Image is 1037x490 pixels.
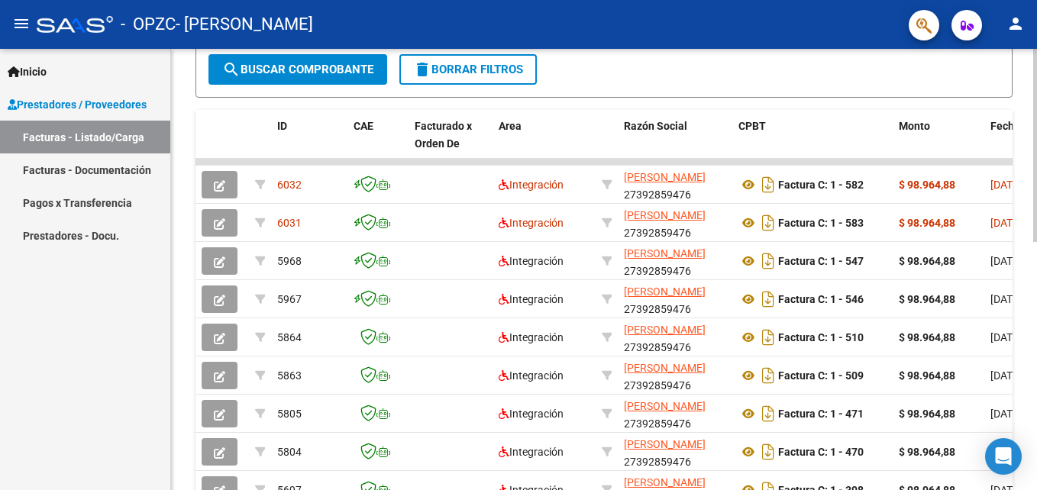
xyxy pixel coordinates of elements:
i: Descargar documento [758,401,778,426]
span: Integración [499,217,564,229]
i: Descargar documento [758,249,778,273]
span: Borrar Filtros [413,63,523,76]
span: Monto [899,120,930,132]
span: Area [499,120,522,132]
span: Integración [499,331,564,343]
span: 5863 [277,369,302,382]
span: 6032 [277,179,302,191]
span: Integración [499,446,564,458]
span: [PERSON_NAME] [624,438,706,450]
span: [PERSON_NAME] [624,171,706,183]
strong: Factura C: 1 - 582 [778,179,864,191]
div: 27392859476 [624,436,726,468]
datatable-header-cell: ID [271,110,347,177]
strong: $ 98.964,88 [899,446,955,458]
span: [PERSON_NAME] [624,400,706,412]
span: [DATE] [990,255,1022,267]
span: 6031 [277,217,302,229]
span: [PERSON_NAME] [624,324,706,336]
strong: Factura C: 1 - 583 [778,217,864,229]
mat-icon: person [1006,15,1025,33]
span: Integración [499,179,564,191]
span: CAE [354,120,373,132]
strong: Factura C: 1 - 509 [778,369,864,382]
strong: Factura C: 1 - 510 [778,331,864,343]
span: - OPZC [121,8,176,41]
datatable-header-cell: Razón Social [618,110,732,177]
strong: $ 98.964,88 [899,331,955,343]
strong: $ 98.964,88 [899,217,955,229]
div: 27392859476 [624,359,726,392]
strong: Factura C: 1 - 471 [778,408,864,420]
span: Inicio [8,63,47,80]
div: 27392859476 [624,169,726,201]
i: Descargar documento [758,363,778,388]
span: Integración [499,255,564,267]
span: 5804 [277,446,302,458]
span: Facturado x Orden De [415,120,472,150]
i: Descargar documento [758,440,778,464]
strong: $ 98.964,88 [899,179,955,191]
span: - [PERSON_NAME] [176,8,313,41]
span: Prestadores / Proveedores [8,96,147,113]
span: ID [277,120,287,132]
datatable-header-cell: Monto [893,110,984,177]
strong: $ 98.964,88 [899,255,955,267]
i: Descargar documento [758,287,778,311]
mat-icon: menu [12,15,31,33]
span: [DATE] [990,331,1022,343]
i: Descargar documento [758,172,778,197]
span: [PERSON_NAME] [624,285,706,298]
span: CPBT [738,120,766,132]
span: 5864 [277,331,302,343]
button: Borrar Filtros [399,54,537,85]
div: 27392859476 [624,321,726,353]
div: 27392859476 [624,283,726,315]
datatable-header-cell: Area [493,110,596,177]
i: Descargar documento [758,325,778,350]
span: Razón Social [624,120,687,132]
span: [DATE] [990,408,1022,420]
div: 27392859476 [624,245,726,277]
datatable-header-cell: Facturado x Orden De [409,110,493,177]
span: [PERSON_NAME] [624,247,706,260]
mat-icon: delete [413,60,431,79]
datatable-header-cell: CAE [347,110,409,177]
div: 27392859476 [624,398,726,430]
span: [DATE] [990,369,1022,382]
span: [PERSON_NAME] [624,362,706,374]
span: Buscar Comprobante [222,63,373,76]
span: 5805 [277,408,302,420]
span: [DATE] [990,179,1022,191]
mat-icon: search [222,60,241,79]
button: Buscar Comprobante [208,54,387,85]
span: 5967 [277,293,302,305]
span: [DATE] [990,217,1022,229]
strong: $ 98.964,88 [899,369,955,382]
div: Open Intercom Messenger [985,438,1022,475]
span: Integración [499,408,564,420]
strong: Factura C: 1 - 546 [778,293,864,305]
strong: $ 98.964,88 [899,293,955,305]
span: [PERSON_NAME] [624,476,706,488]
strong: Factura C: 1 - 547 [778,255,864,267]
span: [PERSON_NAME] [624,209,706,221]
span: Integración [499,293,564,305]
span: [DATE] [990,293,1022,305]
div: 27392859476 [624,207,726,239]
span: Integración [499,369,564,382]
span: 5968 [277,255,302,267]
strong: Factura C: 1 - 470 [778,446,864,458]
strong: $ 98.964,88 [899,408,955,420]
i: Descargar documento [758,211,778,235]
datatable-header-cell: CPBT [732,110,893,177]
